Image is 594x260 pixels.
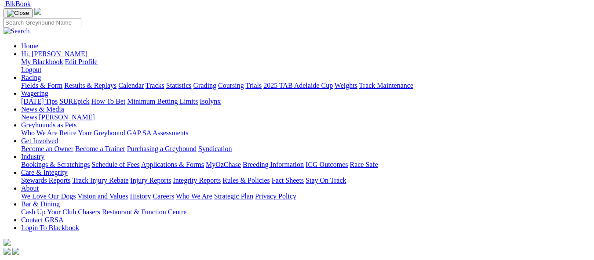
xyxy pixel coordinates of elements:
[350,161,378,168] a: Race Safe
[21,169,68,176] a: Care & Integrity
[141,161,204,168] a: Applications & Forms
[198,145,232,152] a: Syndication
[4,8,33,18] button: Toggle navigation
[21,153,44,160] a: Industry
[21,66,41,73] a: Logout
[21,58,63,65] a: My Blackbook
[21,121,77,129] a: Greyhounds as Pets
[21,200,60,208] a: Bar & Dining
[118,82,144,89] a: Calendar
[272,177,304,184] a: Fact Sheets
[21,105,64,113] a: News & Media
[306,161,348,168] a: ICG Outcomes
[4,248,11,255] img: facebook.svg
[21,216,63,224] a: Contact GRSA
[130,192,151,200] a: History
[21,208,76,216] a: Cash Up Your Club
[127,129,189,137] a: GAP SA Assessments
[91,161,139,168] a: Schedule of Fees
[59,97,89,105] a: SUREpick
[4,239,11,246] img: logo-grsa-white.png
[245,82,262,89] a: Trials
[4,27,30,35] img: Search
[21,129,58,137] a: Who We Are
[200,97,221,105] a: Isolynx
[21,208,590,216] div: Bar & Dining
[72,177,128,184] a: Track Injury Rebate
[21,192,590,200] div: About
[91,97,126,105] a: How To Bet
[21,97,58,105] a: [DATE] Tips
[166,82,192,89] a: Statistics
[21,129,590,137] div: Greyhounds as Pets
[65,58,98,65] a: Edit Profile
[263,82,333,89] a: 2025 TAB Adelaide Cup
[193,82,216,89] a: Grading
[75,145,125,152] a: Become a Trainer
[218,82,244,89] a: Coursing
[255,192,296,200] a: Privacy Policy
[21,192,76,200] a: We Love Our Dogs
[77,192,128,200] a: Vision and Values
[21,113,37,121] a: News
[21,82,62,89] a: Fields & Form
[21,224,79,231] a: Login To Blackbook
[21,90,48,97] a: Wagering
[335,82,357,89] a: Weights
[21,42,38,50] a: Home
[21,82,590,90] div: Racing
[176,192,212,200] a: Who We Are
[21,177,70,184] a: Stewards Reports
[21,74,41,81] a: Racing
[59,129,125,137] a: Retire Your Greyhound
[21,50,87,58] span: Hi, [PERSON_NAME]
[146,82,164,89] a: Tracks
[21,177,590,184] div: Care & Integrity
[21,161,90,168] a: Bookings & Scratchings
[7,10,29,17] img: Close
[206,161,241,168] a: MyOzChase
[21,97,590,105] div: Wagering
[306,177,346,184] a: Stay On Track
[34,8,41,15] img: logo-grsa-white.png
[130,177,171,184] a: Injury Reports
[127,97,198,105] a: Minimum Betting Limits
[21,137,58,144] a: Get Involved
[21,184,39,192] a: About
[4,18,81,27] input: Search
[21,145,590,153] div: Get Involved
[21,113,590,121] div: News & Media
[12,248,19,255] img: twitter.svg
[21,161,590,169] div: Industry
[153,192,174,200] a: Careers
[78,208,186,216] a: Chasers Restaurant & Function Centre
[64,82,117,89] a: Results & Replays
[214,192,253,200] a: Strategic Plan
[21,58,590,74] div: Hi, [PERSON_NAME]
[222,177,270,184] a: Rules & Policies
[359,82,413,89] a: Track Maintenance
[127,145,197,152] a: Purchasing a Greyhound
[39,113,95,121] a: [PERSON_NAME]
[21,145,73,152] a: Become an Owner
[243,161,304,168] a: Breeding Information
[173,177,221,184] a: Integrity Reports
[21,50,89,58] a: Hi, [PERSON_NAME]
